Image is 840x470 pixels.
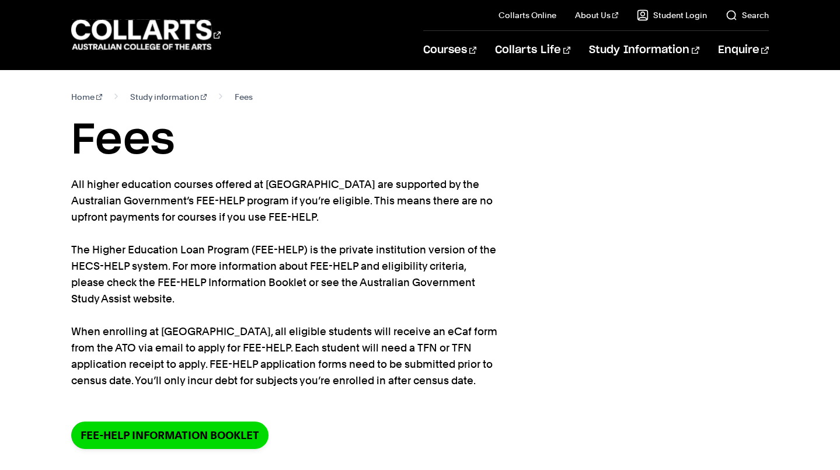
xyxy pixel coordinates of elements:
a: Courses [423,31,476,69]
a: Collarts Life [495,31,570,69]
h1: Fees [71,114,768,167]
p: All higher education courses offered at [GEOGRAPHIC_DATA] are supported by the Australian Governm... [71,176,497,389]
a: Student Login [637,9,707,21]
a: FEE-HELP information booklet [71,422,269,449]
a: Study Information [589,31,699,69]
a: About Us [575,9,618,21]
a: Collarts Online [499,9,556,21]
a: Search [726,9,769,21]
a: Enquire [718,31,769,69]
a: Home [71,89,102,105]
a: Study information [130,89,207,105]
div: Go to homepage [71,18,221,51]
span: Fees [235,89,253,105]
